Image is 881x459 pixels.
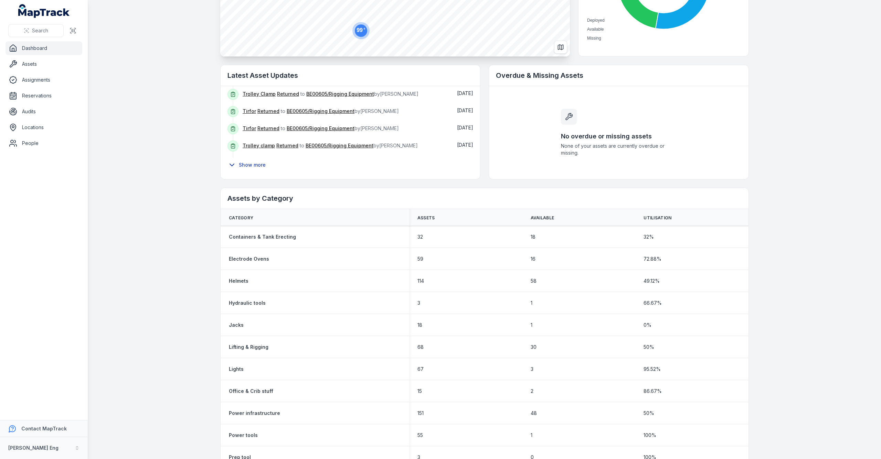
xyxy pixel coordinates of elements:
a: Office & Crib stuff [229,388,273,395]
a: Lights [229,366,244,373]
tspan: + [363,27,365,31]
span: Assets [417,215,435,221]
span: Available [587,27,604,32]
span: 151 [417,410,424,417]
a: Reservations [6,89,82,103]
span: Category [229,215,253,221]
span: 66.67 % [644,300,662,306]
text: 99 [357,27,365,33]
span: [DATE] [457,125,473,131]
a: BE00605/Rigging Equipment [306,91,374,97]
span: 18 [417,322,422,328]
span: to by [PERSON_NAME] [243,91,418,97]
span: [DATE] [457,107,473,113]
h2: Assets by Category [227,194,742,203]
time: 25/08/2025, 9:43:48 am [457,107,473,113]
span: 55 [417,432,423,439]
a: Locations [6,121,82,134]
span: to by [PERSON_NAME] [243,143,418,148]
span: 95.52 % [644,366,661,373]
span: 15 [417,388,422,395]
span: 16 [531,255,535,262]
button: Switch to Map View [554,41,567,54]
span: 50 % [644,344,654,351]
span: 0 % [644,322,651,328]
span: 18 [531,233,535,240]
span: 32 % [644,233,654,240]
span: 32 [417,233,423,240]
span: 49.12 % [644,278,660,284]
time: 25/08/2025, 9:43:48 am [457,90,473,96]
a: MapTrack [18,4,70,18]
span: 1 [531,322,532,328]
span: [DATE] [457,142,473,148]
span: 100 % [644,432,656,439]
a: Assignments [6,73,82,87]
span: 114 [417,278,424,284]
a: Returned [257,108,279,115]
a: Assets [6,57,82,71]
a: Electrode Ovens [229,255,269,262]
a: Helmets [229,278,248,284]
button: Show more [227,158,270,172]
strong: Contact MapTrack [21,426,67,431]
span: None of your assets are currently overdue or missing. [561,143,677,156]
a: Dashboard [6,41,82,55]
span: to by [PERSON_NAME] [243,125,399,131]
span: 3 [417,300,420,306]
span: Missing [587,36,601,41]
a: Jacks [229,322,244,328]
a: Returned [276,142,298,149]
span: 72.88 % [644,255,661,262]
span: 59 [417,255,423,262]
a: People [6,136,82,150]
a: Power tools [229,432,258,439]
time: 25/08/2025, 9:43:48 am [457,125,473,131]
span: Search [32,27,48,34]
h2: Latest Asset Updates [227,71,473,80]
span: Utilisation [644,215,671,221]
button: Search [8,24,64,37]
a: Tirfor [243,108,256,115]
a: Power infrastructure [229,410,280,417]
span: 50 % [644,410,654,417]
span: Deployed [587,18,605,23]
span: 1 [531,300,532,306]
h3: No overdue or missing assets [561,132,677,141]
span: 68 [417,344,424,351]
a: BE00605/Rigging Equipment [287,108,354,115]
span: 1 [531,432,532,439]
span: 67 [417,366,424,373]
a: Audits [6,105,82,118]
a: Returned [257,125,279,132]
time: 25/08/2025, 9:43:48 am [457,142,473,148]
a: Tirfor [243,125,256,132]
span: [DATE] [457,90,473,96]
a: BE00605/Rigging Equipment [287,125,354,132]
a: Trolley clamp [243,142,275,149]
h2: Overdue & Missing Assets [496,71,742,80]
strong: [PERSON_NAME] Eng [8,445,59,451]
a: Containers & Tank Erecting [229,233,296,240]
span: 30 [531,344,537,351]
a: Lifting & Rigging [229,344,268,351]
span: 3 [531,366,533,373]
span: 58 [531,278,537,284]
span: 2 [531,388,533,395]
span: to by [PERSON_NAME] [243,108,399,114]
span: Available [531,215,554,221]
span: 86.67 % [644,388,662,395]
a: Hydraulic tools [229,300,266,306]
span: 48 [531,410,537,417]
a: BE00605/Rigging Equipment [306,142,373,149]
